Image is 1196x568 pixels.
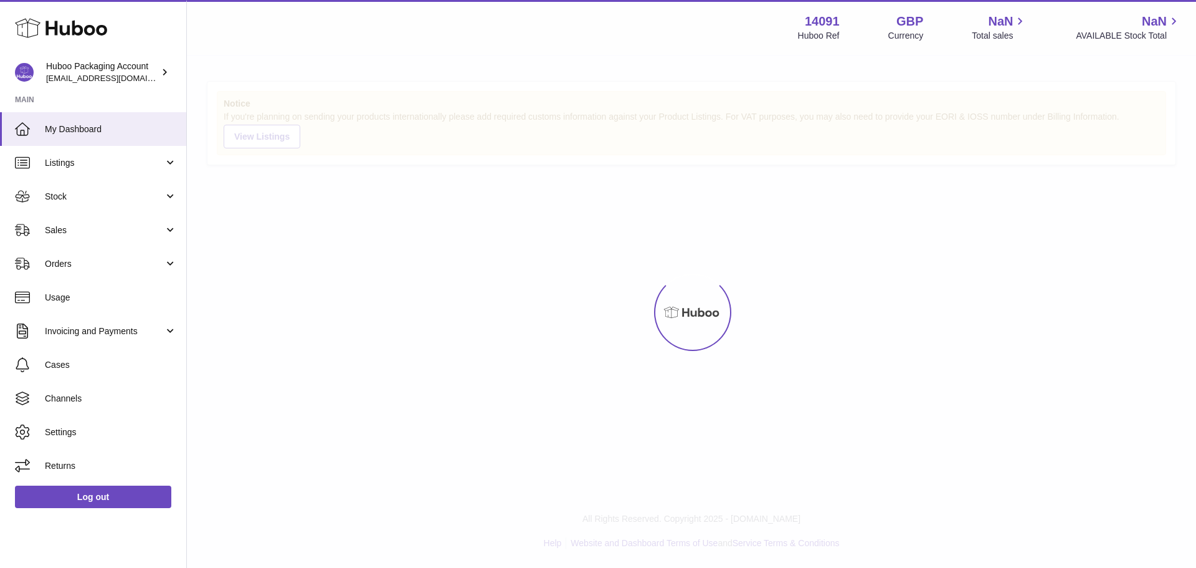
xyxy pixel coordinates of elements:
[45,460,177,472] span: Returns
[988,13,1013,30] span: NaN
[45,224,164,236] span: Sales
[1076,30,1181,42] span: AVAILABLE Stock Total
[45,359,177,371] span: Cases
[888,30,924,42] div: Currency
[972,13,1027,42] a: NaN Total sales
[45,325,164,337] span: Invoicing and Payments
[798,30,840,42] div: Huboo Ref
[45,191,164,203] span: Stock
[46,60,158,84] div: Huboo Packaging Account
[1142,13,1167,30] span: NaN
[896,13,923,30] strong: GBP
[46,73,183,83] span: [EMAIL_ADDRESS][DOMAIN_NAME]
[45,258,164,270] span: Orders
[15,486,171,508] a: Log out
[45,393,177,405] span: Channels
[805,13,840,30] strong: 14091
[45,292,177,304] span: Usage
[1076,13,1181,42] a: NaN AVAILABLE Stock Total
[972,30,1027,42] span: Total sales
[45,426,177,438] span: Settings
[15,63,34,82] img: internalAdmin-14091@internal.huboo.com
[45,157,164,169] span: Listings
[45,123,177,135] span: My Dashboard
